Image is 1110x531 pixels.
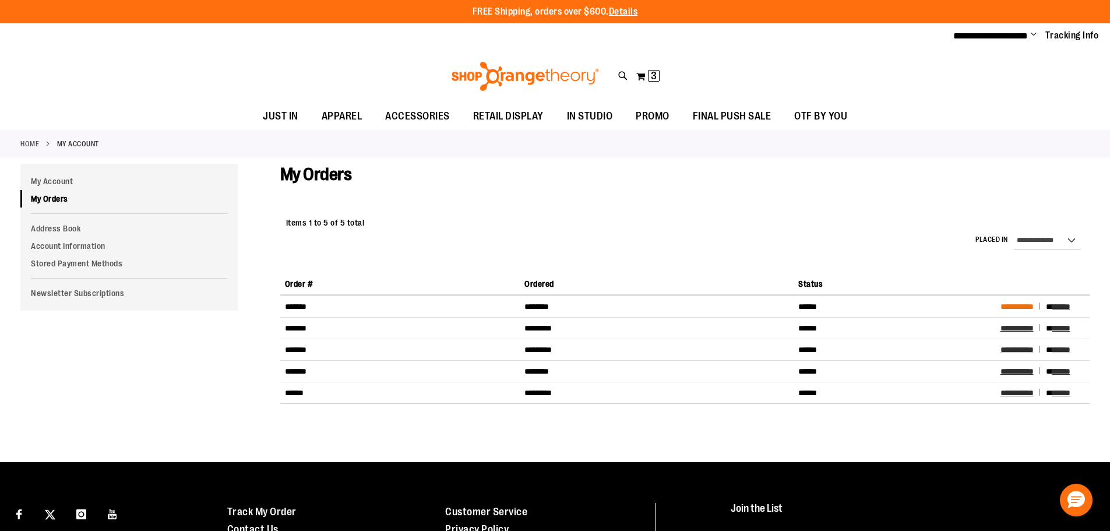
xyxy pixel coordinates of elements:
span: APPAREL [322,103,362,129]
th: Ordered [520,273,794,295]
a: Visit our Youtube page [103,503,123,523]
button: Hello, have a question? Let’s chat. [1060,484,1093,516]
a: FINAL PUSH SALE [681,103,783,130]
span: 3 [651,70,657,82]
img: Twitter [45,509,55,520]
a: Account Information [20,237,238,255]
a: PROMO [624,103,681,130]
a: Track My Order [227,506,297,518]
th: Order # [280,273,520,295]
a: Newsletter Subscriptions [20,284,238,302]
span: Items 1 to 5 of 5 total [286,218,365,227]
a: Stored Payment Methods [20,255,238,272]
a: IN STUDIO [555,103,625,130]
a: Details [609,6,638,17]
th: Status [794,273,995,295]
h4: Join the List [731,503,1083,525]
span: My Orders [280,164,352,184]
a: My Orders [20,190,238,208]
a: My Account [20,173,238,190]
a: Visit our X page [40,503,61,523]
a: Home [20,139,39,149]
span: FINAL PUSH SALE [693,103,771,129]
button: Account menu [1031,30,1037,41]
a: Tracking Info [1045,29,1099,42]
a: Visit our Instagram page [71,503,91,523]
strong: My Account [57,139,99,149]
a: Address Book [20,220,238,237]
a: Visit our Facebook page [9,503,29,523]
a: APPAREL [310,103,374,130]
span: JUST IN [263,103,298,129]
a: OTF BY YOU [783,103,859,130]
span: OTF BY YOU [794,103,847,129]
span: RETAIL DISPLAY [473,103,544,129]
span: PROMO [636,103,669,129]
a: RETAIL DISPLAY [461,103,555,130]
span: ACCESSORIES [385,103,450,129]
a: ACCESSORIES [373,103,461,130]
a: JUST IN [251,103,310,130]
p: FREE Shipping, orders over $600. [473,5,638,19]
span: IN STUDIO [567,103,613,129]
label: Placed in [975,235,1008,245]
img: Shop Orangetheory [450,62,601,91]
a: Customer Service [445,506,527,518]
